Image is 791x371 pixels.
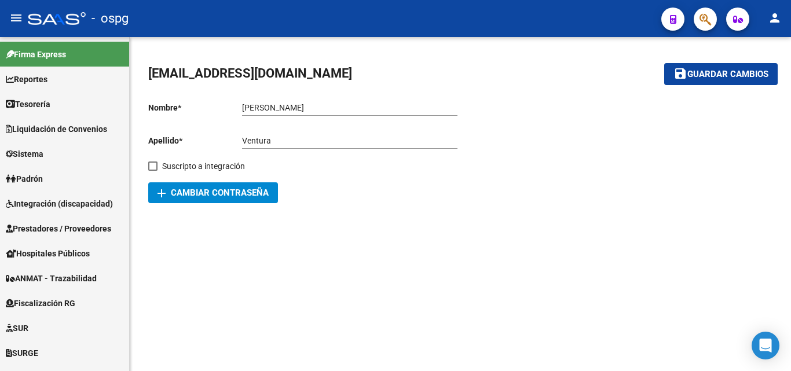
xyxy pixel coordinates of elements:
mat-icon: person [768,11,782,25]
span: Liquidación de Convenios [6,123,107,135]
span: Tesorería [6,98,50,111]
span: Prestadores / Proveedores [6,222,111,235]
p: Nombre [148,101,242,114]
button: Cambiar Contraseña [148,182,278,203]
span: Hospitales Públicos [6,247,90,260]
span: Padrón [6,172,43,185]
span: Suscripto a integración [162,159,245,173]
mat-icon: add [155,186,169,200]
button: Guardar cambios [664,63,778,85]
p: Apellido [148,134,242,147]
span: SURGE [6,347,38,359]
span: [EMAIL_ADDRESS][DOMAIN_NAME] [148,66,352,80]
span: SUR [6,322,28,335]
span: Cambiar Contraseña [158,188,269,198]
span: Fiscalización RG [6,297,75,310]
span: Guardar cambios [687,69,768,80]
span: - ospg [91,6,129,31]
span: Integración (discapacidad) [6,197,113,210]
span: Sistema [6,148,43,160]
span: Reportes [6,73,47,86]
span: ANMAT - Trazabilidad [6,272,97,285]
mat-icon: menu [9,11,23,25]
mat-icon: save [673,67,687,80]
div: Open Intercom Messenger [752,332,779,359]
span: Firma Express [6,48,66,61]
